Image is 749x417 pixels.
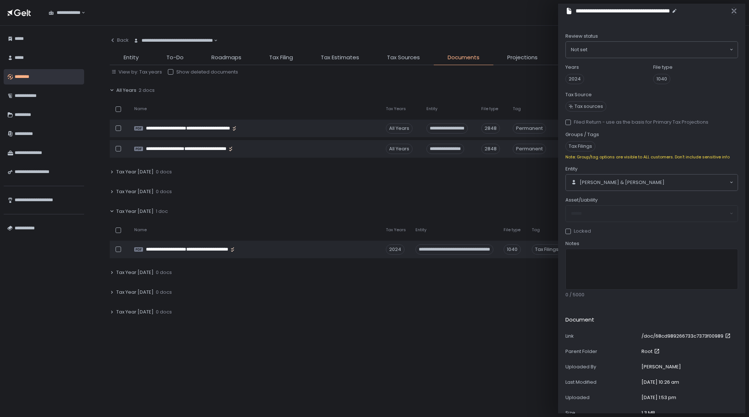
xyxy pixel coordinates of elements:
label: Tax Source [565,91,592,98]
span: Tax Filings [532,244,562,255]
span: Name [134,106,147,112]
span: Entity [415,227,426,233]
span: Tax Sources [387,53,420,62]
span: Tag [513,106,521,112]
span: Asset/Liability [565,197,598,203]
div: All Years [386,123,413,134]
div: [DATE] 1:53 pm [641,394,676,401]
span: Review status [565,33,598,40]
div: Back [110,37,129,44]
div: Search for option [129,33,218,48]
div: [PERSON_NAME] [641,364,681,370]
span: Name [134,227,147,233]
span: 1040 [653,74,670,84]
span: Tax Filing [269,53,293,62]
span: Tax Year [DATE] [116,309,154,315]
span: Entity [124,53,139,62]
span: Tax sources [575,103,603,110]
span: Tax Year [DATE] [116,208,154,215]
a: /doc/68cd989266733c7373f00989 [641,333,732,339]
input: Search for option [587,46,729,53]
label: File type [653,64,673,71]
span: 0 docs [156,269,172,276]
a: Root [641,348,661,355]
span: Not set [571,46,587,53]
span: 0 docs [156,188,172,195]
span: Tax Estimates [321,53,359,62]
div: Search for option [44,5,85,20]
div: 2848 [481,123,500,134]
span: All Years [116,87,136,94]
div: [DATE] 10:26 am [641,379,679,386]
span: 2024 [565,74,584,84]
span: Tax Years [386,106,406,112]
span: Tag [532,227,540,233]
span: Tax Year [DATE] [116,169,154,175]
span: Permanent [513,123,546,134]
span: 2 docs [139,87,155,94]
span: 0 docs [156,289,172,296]
div: Size [565,410,639,416]
div: All Years [386,144,413,154]
div: Last Modified [565,379,639,386]
span: Roadmaps [211,53,241,62]
input: Search for option [665,179,729,186]
span: 1 doc [156,208,168,215]
span: File type [481,106,498,112]
div: Uploaded By [565,364,639,370]
div: 1.3 MB [641,410,655,416]
div: Parent Folder [565,348,639,355]
span: Entity [426,106,437,112]
span: File type [504,227,520,233]
div: Link [565,333,639,339]
label: Years [565,64,579,71]
button: View by: Tax years [111,69,162,75]
span: 0 docs [156,169,172,175]
span: Permanent [513,144,546,154]
label: Groups / Tags [565,131,599,138]
span: Documents [448,53,479,62]
span: Notes [565,240,579,247]
div: 2848 [481,144,500,154]
input: Search for option [80,9,81,16]
span: Tax Year [DATE] [116,188,154,195]
div: Search for option [566,174,738,191]
span: Tax Filings [565,141,595,151]
span: Tax Years [386,227,406,233]
span: [PERSON_NAME] & [PERSON_NAME] [580,179,665,186]
span: Entity [565,166,577,172]
span: To-Do [166,53,184,62]
span: Tax Year [DATE] [116,289,154,296]
div: 1040 [504,244,521,255]
span: Tax Year [DATE] [116,269,154,276]
div: Search for option [566,42,738,58]
div: 2024 [386,244,404,255]
span: 0 docs [156,309,172,315]
h2: Document [565,316,594,324]
div: Uploaded [565,394,639,401]
span: Projections [507,53,538,62]
div: Note: Group/tag options are visible to ALL customers. Don't include sensitive info [565,154,738,160]
button: Back [110,33,129,48]
div: 0 / 5000 [565,292,738,298]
